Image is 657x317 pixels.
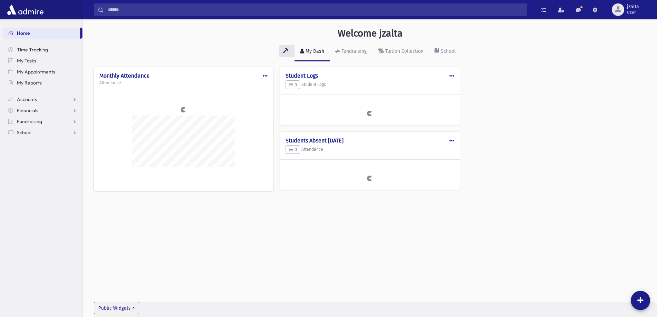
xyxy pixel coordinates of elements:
a: Financials [3,105,82,116]
button: 0 [286,145,300,154]
h4: Students Absent [DATE] [286,137,454,144]
a: My Reports [3,77,82,88]
a: Home [3,28,80,39]
h3: Welcome jzalta [338,28,402,39]
a: My Appointments [3,66,82,77]
span: User [627,10,639,15]
h4: Monthly Attendance [99,72,268,79]
div: Fundraising [340,48,367,54]
div: My Dash [304,48,324,54]
a: Time Tracking [3,44,82,55]
a: Tuition Collection [372,42,429,61]
a: Accounts [3,94,82,105]
h5: Attendance [286,145,454,154]
h4: Student Logs [286,72,454,79]
h5: Student Logs [286,80,454,89]
a: School [429,42,461,61]
a: Fundraising [3,116,82,127]
span: jzalta [627,4,639,10]
span: School [17,129,31,136]
span: My Appointments [17,69,55,75]
span: Financials [17,107,38,113]
button: 0 [286,80,300,89]
span: 0 [289,82,297,87]
span: 0 [289,147,297,152]
div: School [439,48,456,54]
img: AdmirePro [6,3,45,17]
h5: Attendance [99,80,268,85]
span: Time Tracking [17,47,48,53]
a: School [3,127,82,138]
div: Tuition Collection [384,48,424,54]
a: Fundraising [330,42,372,61]
span: Accounts [17,96,37,102]
span: Fundraising [17,118,42,125]
button: Public Widgets [94,302,139,314]
span: Home [17,30,30,36]
span: My Tasks [17,58,36,64]
input: Search [104,3,527,16]
a: My Tasks [3,55,82,66]
span: My Reports [17,80,42,86]
a: My Dash [295,42,330,61]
